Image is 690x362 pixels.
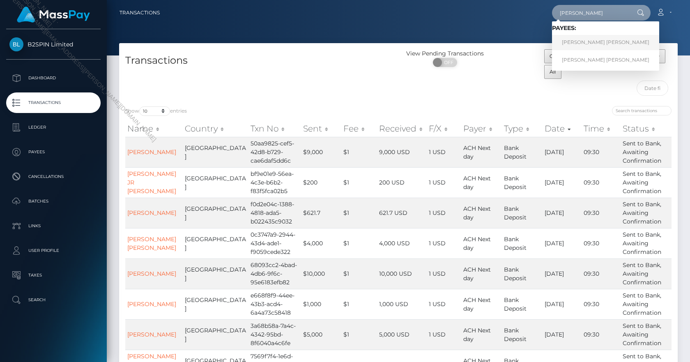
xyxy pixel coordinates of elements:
[127,270,176,277] a: [PERSON_NAME]
[6,166,101,187] a: Cancellations
[621,198,672,228] td: Sent to Bank, Awaiting Confirmation
[9,244,97,257] p: User Profile
[17,7,90,23] img: MassPay Logo
[9,171,97,183] p: Cancellations
[341,198,377,228] td: $1
[502,289,543,319] td: Bank Deposit
[301,319,341,350] td: $5,000
[6,41,101,48] span: B2SPIN Limited
[612,106,672,115] input: Search transactions
[437,58,458,67] span: OFF
[301,258,341,289] td: $10,000
[127,148,176,156] a: [PERSON_NAME]
[9,294,97,306] p: Search
[9,121,97,134] p: Ledger
[377,167,427,198] td: 200 USD
[502,120,543,137] th: Type: activate to sort column ascending
[183,120,248,137] th: Country: activate to sort column ascending
[248,137,301,167] td: 50aa9825-cef5-42d8-b729-cae6daf5dd6c
[6,216,101,236] a: Links
[621,228,672,258] td: Sent to Bank, Awaiting Confirmation
[301,198,341,228] td: $621.7
[6,68,101,88] a: Dashboard
[301,167,341,198] td: $200
[127,235,176,251] a: [PERSON_NAME] [PERSON_NAME]
[183,289,248,319] td: [GEOGRAPHIC_DATA]
[301,289,341,319] td: $1,000
[377,289,427,319] td: 1,000 USD
[248,289,301,319] td: e668f8f9-44ee-43b3-acd4-6a4a73c58418
[463,327,491,343] span: ACH Next day
[463,205,491,221] span: ACH Next day
[461,120,502,137] th: Payer: activate to sort column ascending
[621,258,672,289] td: Sent to Bank, Awaiting Confirmation
[427,289,461,319] td: 1 USD
[582,198,621,228] td: 09:30
[183,167,248,198] td: [GEOGRAPHIC_DATA]
[543,120,582,137] th: Date: activate to sort column ascending
[9,37,23,51] img: B2SPIN Limited
[543,198,582,228] td: [DATE]
[6,265,101,286] a: Taxes
[427,198,461,228] td: 1 USD
[127,209,176,217] a: [PERSON_NAME]
[139,106,170,116] select: Showentries
[550,69,556,75] span: All
[183,319,248,350] td: [GEOGRAPHIC_DATA]
[127,331,176,338] a: [PERSON_NAME]
[582,289,621,319] td: 09:30
[6,117,101,138] a: Ledger
[9,97,97,109] p: Transactions
[621,319,672,350] td: Sent to Bank, Awaiting Confirmation
[6,290,101,310] a: Search
[502,258,543,289] td: Bank Deposit
[248,120,301,137] th: Txn No: activate to sort column ascending
[427,319,461,350] td: 1 USD
[248,258,301,289] td: 68093cc2-4bad-4db6-9f6c-95e6183efb82
[9,72,97,84] p: Dashboard
[582,228,621,258] td: 09:30
[248,167,301,198] td: bf9e01e9-56ea-4c3e-b6b2-f83f5fca02b5
[543,137,582,167] td: [DATE]
[9,220,97,232] p: Links
[463,266,491,282] span: ACH Next day
[9,146,97,158] p: Payees
[183,258,248,289] td: [GEOGRAPHIC_DATA]
[377,319,427,350] td: 5,000 USD
[463,235,491,251] span: ACH Next day
[621,167,672,198] td: Sent to Bank, Awaiting Confirmation
[582,258,621,289] td: 09:30
[377,228,427,258] td: 4,000 USD
[552,35,659,50] a: [PERSON_NAME] [PERSON_NAME]
[341,228,377,258] td: $1
[183,198,248,228] td: [GEOGRAPHIC_DATA]
[544,49,566,63] button: CSV
[552,25,659,32] h6: Payees:
[502,198,543,228] td: Bank Deposit
[6,92,101,113] a: Transactions
[427,137,461,167] td: 1 USD
[543,258,582,289] td: [DATE]
[377,120,427,137] th: Received: activate to sort column ascending
[398,49,492,58] div: View Pending Transactions
[621,289,672,319] td: Sent to Bank, Awaiting Confirmation
[6,191,101,212] a: Batches
[6,142,101,162] a: Payees
[341,137,377,167] td: $1
[502,319,543,350] td: Bank Deposit
[582,120,621,137] th: Time: activate to sort column ascending
[543,228,582,258] td: [DATE]
[248,319,301,350] td: 3a68b58a-7a4c-4342-95bd-8f6040a4c6fe
[377,198,427,228] td: 621.7 USD
[582,137,621,167] td: 09:30
[463,296,491,312] span: ACH Next day
[463,144,491,160] span: ACH Next day
[463,175,491,191] span: ACH Next day
[248,228,301,258] td: 0c3747a9-2944-43d4-ade1-f9059cede322
[427,258,461,289] td: 1 USD
[341,258,377,289] td: $1
[377,258,427,289] td: 10,000 USD
[125,120,183,137] th: Name: activate to sort column ascending
[301,228,341,258] td: $4,000
[552,52,659,67] a: [PERSON_NAME] [PERSON_NAME]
